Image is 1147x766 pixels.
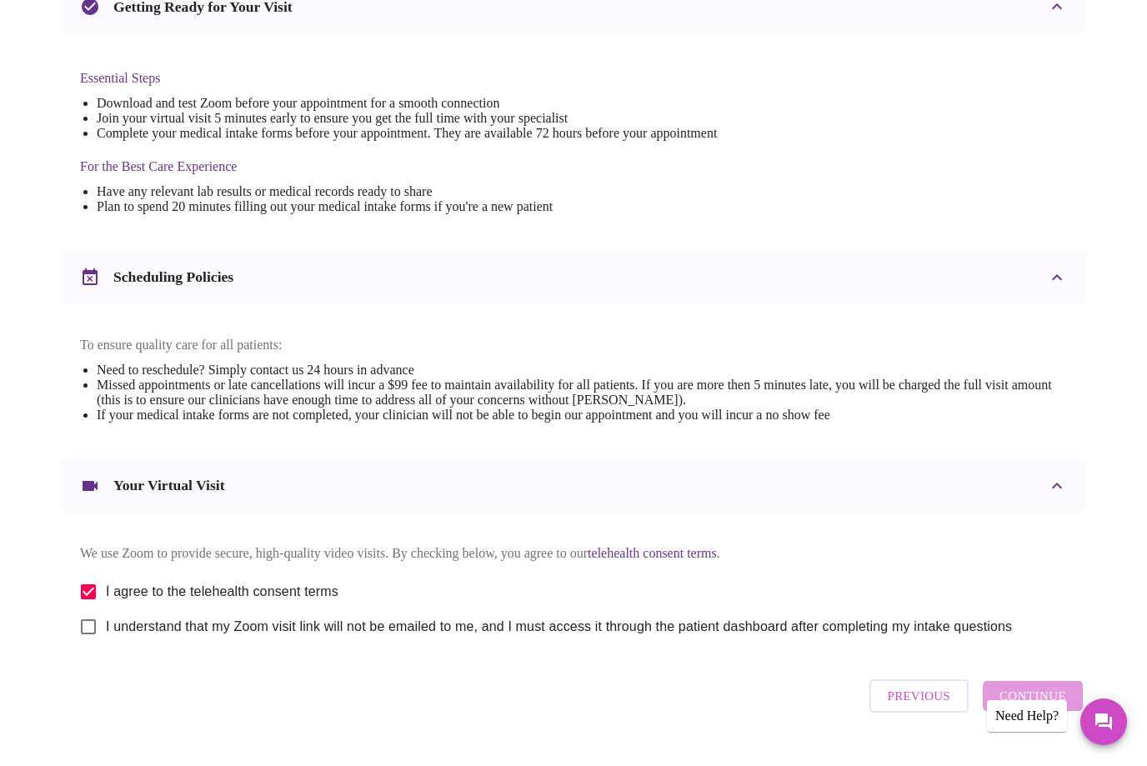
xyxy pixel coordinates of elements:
h3: Scheduling Policies [113,269,233,287]
li: Have any relevant lab results or medical records ready to share [97,185,717,200]
li: Plan to spend 20 minutes filling out your medical intake forms if you're a new patient [97,200,717,215]
p: We use Zoom to provide secure, high-quality video visits. By checking below, you agree to our . [80,547,1067,562]
h3: Your Virtual Visit [113,478,225,495]
h4: For the Best Care Experience [80,160,717,175]
div: Need Help? [987,701,1067,733]
a: telehealth consent terms [588,547,717,561]
span: I understand that my Zoom visit link will not be emailed to me, and I must access it through the ... [106,618,1012,638]
span: Previous [888,686,950,708]
li: Download and test Zoom before your appointment for a smooth connection [97,97,717,112]
li: Need to reschedule? Simply contact us 24 hours in advance [97,363,1067,378]
div: Scheduling Policies [60,252,1087,305]
li: Missed appointments or late cancellations will incur a $99 fee to maintain availability for all p... [97,378,1067,408]
button: Messages [1080,699,1127,746]
span: I agree to the telehealth consent terms [106,583,338,603]
div: Your Virtual Visit [60,460,1087,513]
li: Complete your medical intake forms before your appointment. They are available 72 hours before yo... [97,127,717,142]
li: Join your virtual visit 5 minutes early to ensure you get the full time with your specialist [97,112,717,127]
h4: Essential Steps [80,72,717,87]
li: If your medical intake forms are not completed, your clinician will not be able to begin our appo... [97,408,1067,423]
p: To ensure quality care for all patients: [80,338,1067,353]
button: Previous [869,680,969,713]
